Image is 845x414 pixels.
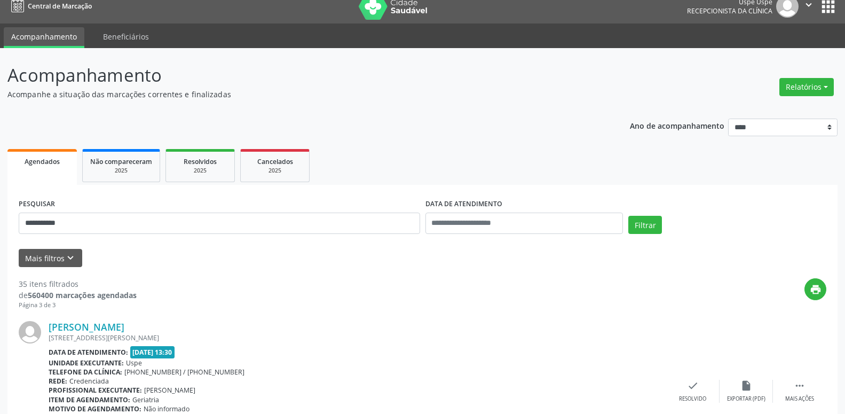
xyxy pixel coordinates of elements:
[49,333,666,342] div: [STREET_ADDRESS][PERSON_NAME]
[144,404,189,413] span: Não informado
[687,6,772,15] span: Recepcionista da clínica
[19,290,137,301] div: de
[779,78,834,96] button: Relatórios
[49,395,130,404] b: Item de agendamento:
[173,167,227,175] div: 2025
[248,167,302,175] div: 2025
[90,167,152,175] div: 2025
[4,27,84,48] a: Acompanhamento
[126,358,142,368] span: Uspe
[810,284,822,295] i: print
[132,395,159,404] span: Geriatria
[257,157,293,166] span: Cancelados
[687,380,699,392] i: check
[49,404,141,413] b: Motivo de agendamento:
[65,252,76,264] i: keyboard_arrow_down
[628,216,662,234] button: Filtrar
[49,386,142,395] b: Profissional executante:
[19,321,41,343] img: img
[794,380,805,392] i: 
[785,395,814,403] div: Mais ações
[49,377,67,386] b: Rede:
[727,395,765,403] div: Exportar (PDF)
[425,196,502,213] label: DATA DE ATENDIMENTO
[184,157,217,166] span: Resolvidos
[630,119,724,132] p: Ano de acompanhamento
[144,386,195,395] span: [PERSON_NAME]
[804,278,826,300] button: print
[740,380,752,392] i: insert_drive_file
[7,89,589,100] p: Acompanhe a situação das marcações correntes e finalizadas
[19,278,137,290] div: 35 itens filtrados
[28,290,137,300] strong: 560400 marcações agendadas
[130,346,175,358] span: [DATE] 13:30
[19,301,137,310] div: Página 3 de 3
[96,27,156,46] a: Beneficiários
[49,368,122,377] b: Telefone da clínica:
[90,157,152,166] span: Não compareceram
[49,348,128,357] b: Data de atendimento:
[69,377,109,386] span: Credenciada
[679,395,706,403] div: Resolvido
[19,196,55,213] label: PESQUISAR
[28,2,92,11] span: Central de Marcação
[25,157,60,166] span: Agendados
[7,62,589,89] p: Acompanhamento
[49,321,124,333] a: [PERSON_NAME]
[124,368,244,377] span: [PHONE_NUMBER] / [PHONE_NUMBER]
[19,249,82,268] button: Mais filtroskeyboard_arrow_down
[49,358,124,368] b: Unidade executante:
